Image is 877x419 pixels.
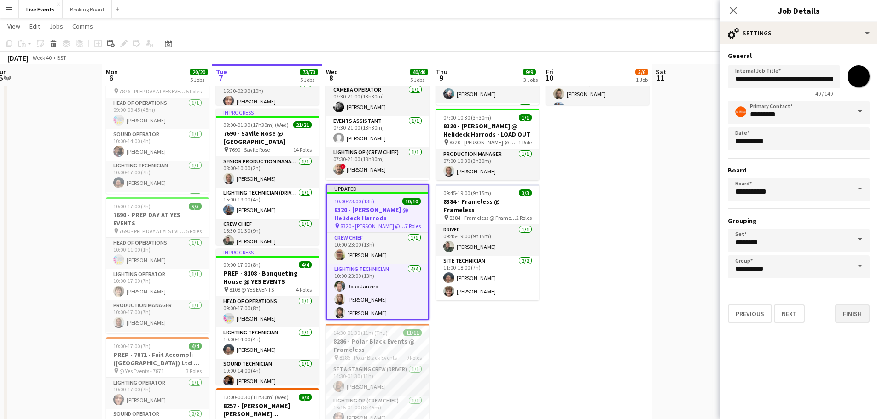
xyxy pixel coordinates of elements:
[449,139,518,146] span: 8320 - [PERSON_NAME] @ Helideck Harrods - LOAD OUT
[326,85,429,116] app-card-role: Camera Operator1/107:30-21:00 (13h30m)[PERSON_NAME]
[436,149,539,180] app-card-role: Production Manager1/107:00-10:30 (3h30m)[PERSON_NAME]
[326,147,429,178] app-card-role: Lighting Op (Crew Chief)1/107:30-21:00 (13h30m)![PERSON_NAME]
[106,192,209,223] app-card-role: TPM1/1
[326,68,338,76] span: Wed
[436,109,539,180] app-job-card: 07:00-10:30 (3h30m)1/18320 - [PERSON_NAME] @ Helideck Harrods - LOAD OUT 8320 - [PERSON_NAME] @ H...
[436,72,539,103] app-card-role: Video Operator1/106:00-19:00 (13h)[PERSON_NAME]
[546,72,649,116] app-card-role: Site Technician2/216:00-23:00 (7h)[PERSON_NAME][PERSON_NAME]
[436,256,539,300] app-card-role: Site Technician2/211:00-18:00 (7h)[PERSON_NAME][PERSON_NAME]
[516,214,532,221] span: 2 Roles
[655,73,666,83] span: 11
[216,219,319,250] app-card-role: Crew Chief1/116:30-01:30 (9h)[PERSON_NAME]
[216,79,319,124] app-card-role: Lighting Operator2/216:30-02:30 (10h)[PERSON_NAME]
[326,337,429,354] h3: 8286 - Polar Black Events @ Frameless
[334,198,374,205] span: 10:00-23:00 (13h)
[223,121,289,128] span: 08:00-01:30 (17h30m) (Wed)
[436,122,539,138] h3: 8320 - [PERSON_NAME] @ Helideck Harrods - LOAD OUT
[106,197,209,333] app-job-card: 10:00-17:00 (7h)5/57690 - PREP DAY AT YES EVENTS 7690 - PREP DAY AT YES EVENTS5 RolesHead of Oper...
[105,73,118,83] span: 6
[635,69,648,75] span: 5/6
[216,156,319,188] app-card-role: Senior Production Manager1/108:00-10:00 (2h)[PERSON_NAME]
[293,146,312,153] span: 14 Roles
[106,161,209,192] app-card-role: Lighting Technician1/110:00-17:00 (7h)[PERSON_NAME]
[403,329,422,336] span: 11/11
[327,264,428,335] app-card-role: Lighting Technician4/410:00-23:00 (13h)Joao Janeiro[PERSON_NAME][PERSON_NAME]
[223,394,289,401] span: 13:00-00:30 (11h30m) (Wed)
[410,76,428,83] div: 5 Jobs
[29,22,40,30] span: Edit
[326,44,429,180] div: 07:30-21:00 (13h30m)7/78264 - Harrods @ BAFTA [STREET_ADDRESS] 8264 - BAFTA 195 Piccadilly7 Roles...
[106,378,209,409] app-card-role: Lighting Operator1/110:00-17:00 (7h)[PERSON_NAME]
[728,52,870,60] h3: General
[30,54,53,61] span: Week 40
[7,22,20,30] span: View
[216,109,319,116] div: In progress
[46,20,67,32] a: Jobs
[519,189,532,196] span: 3/3
[326,178,429,210] app-card-role: Production Coordinator1/1
[410,69,428,75] span: 40/40
[69,20,97,32] a: Comms
[436,184,539,300] app-job-card: 09:45-19:00 (9h15m)3/38384 - Frameless @ Frameless 8384 - Frameless @ Frameless2 RolesDriver1/109...
[523,76,538,83] div: 3 Jobs
[106,211,209,227] h3: 7690 - PREP DAY AT YES EVENTS
[406,354,422,361] span: 9 Roles
[113,203,151,210] span: 10:00-17:00 (7h)
[546,68,553,76] span: Fri
[720,22,877,44] div: Settings
[519,114,532,121] span: 1/1
[293,121,312,128] span: 21/21
[119,367,164,374] span: @ Yes Events - 7871
[216,109,319,245] app-job-card: In progress08:00-01:30 (17h30m) (Wed)21/217690 - Savile Rose @ [GEOGRAPHIC_DATA] 7690 - Savile Ro...
[326,364,429,396] app-card-role: Set & Staging Crew (Driver)1/114:30-01:30 (11h)[PERSON_NAME]
[299,261,312,268] span: 4/4
[215,73,227,83] span: 7
[19,0,63,18] button: Live Events
[728,217,870,225] h3: Grouping
[119,228,186,235] span: 7690 - PREP DAY AT YES EVENTS
[216,359,319,390] app-card-role: Sound Technician1/110:00-14:00 (4h)[PERSON_NAME]
[216,269,319,286] h3: PREP - 8108 - Banqueting House @ YES EVENTS
[7,53,29,63] div: [DATE]
[216,248,319,256] div: In progress
[443,114,491,121] span: 07:00-10:30 (3h30m)
[436,197,539,214] h3: 8384 - Frameless @ Frameless
[636,76,648,83] div: 1 Job
[327,185,428,192] div: Updated
[449,214,516,221] span: 8384 - Frameless @ Frameless
[728,166,870,174] h3: Board
[325,73,338,83] span: 8
[223,261,261,268] span: 09:00-17:00 (8h)
[106,300,209,332] app-card-role: Production Manager1/110:00-17:00 (7h)[PERSON_NAME]
[340,164,346,169] span: !
[656,68,666,76] span: Sat
[326,184,429,320] app-job-card: Updated10:00-23:00 (13h)10/108320 - [PERSON_NAME] @ Helideck Harrods 8320 - [PERSON_NAME] @ Helid...
[106,98,209,129] app-card-role: Head of Operations1/109:00-09:45 (45m)[PERSON_NAME]
[835,304,870,323] button: Finish
[63,0,112,18] button: Booking Board
[518,139,532,146] span: 1 Role
[229,286,274,293] span: 8108 @ YES EVENTS
[216,68,227,76] span: Tue
[436,103,539,148] app-card-role: Video Technician2/2
[545,73,553,83] span: 10
[216,248,319,385] div: In progress09:00-17:00 (8h)4/4PREP - 8108 - Banqueting House @ YES EVENTS 8108 @ YES EVENTS4 Role...
[774,304,805,323] button: Next
[26,20,44,32] a: Edit
[216,402,319,418] h3: 8257 - [PERSON_NAME] [PERSON_NAME] International @ [GEOGRAPHIC_DATA]
[106,68,118,76] span: Mon
[728,304,772,323] button: Previous
[72,22,93,30] span: Comms
[106,350,209,367] h3: PREP - 7871 - Fait Accompli ([GEOGRAPHIC_DATA]) Ltd @ YES Events
[402,198,421,205] span: 10/10
[106,57,209,194] app-job-card: 09:00-17:00 (8h)5/57876 - PREP DAY AT YES EVENTS 7876 - PREP DAY AT YES EVENTS5 RolesHead of Oper...
[229,146,270,153] span: 7690 - Savile Rose
[435,73,447,83] span: 9
[186,88,202,95] span: 5 Roles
